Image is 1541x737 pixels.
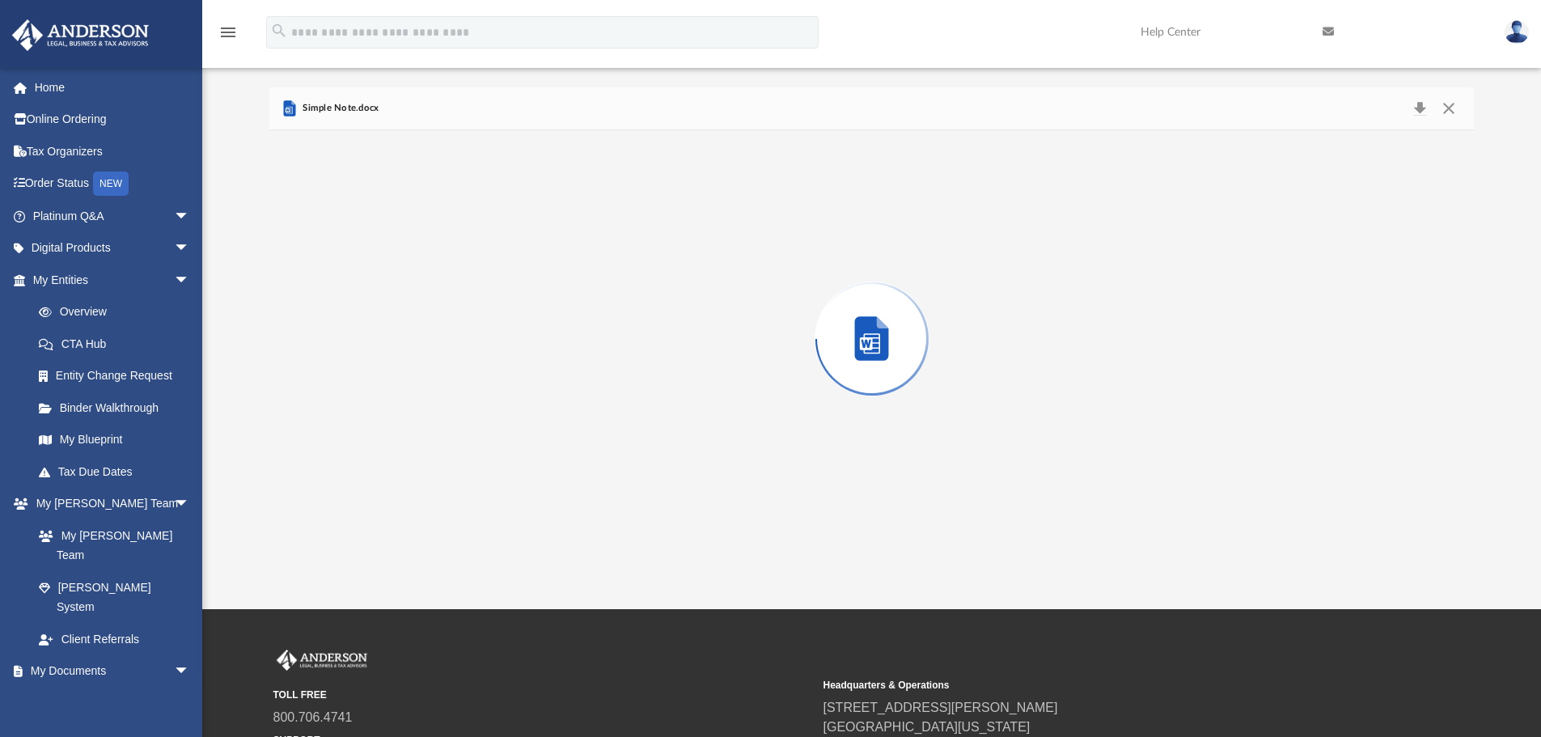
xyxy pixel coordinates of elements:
[11,135,214,167] a: Tax Organizers
[270,22,288,40] i: search
[273,710,353,724] a: 800.706.4741
[11,167,214,201] a: Order StatusNEW
[11,655,206,688] a: My Documentsarrow_drop_down
[23,296,214,328] a: Overview
[23,571,206,623] a: [PERSON_NAME] System
[174,200,206,233] span: arrow_drop_down
[23,328,214,360] a: CTA Hub
[11,71,214,104] a: Home
[23,392,214,424] a: Binder Walkthrough
[174,264,206,297] span: arrow_drop_down
[11,488,206,520] a: My [PERSON_NAME] Teamarrow_drop_down
[11,200,214,232] a: Platinum Q&Aarrow_drop_down
[218,31,238,42] a: menu
[11,264,214,296] a: My Entitiesarrow_drop_down
[273,688,812,702] small: TOLL FREE
[23,424,206,456] a: My Blueprint
[23,455,214,488] a: Tax Due Dates
[174,655,206,688] span: arrow_drop_down
[1434,97,1463,120] button: Close
[823,701,1058,714] a: [STREET_ADDRESS][PERSON_NAME]
[218,23,238,42] i: menu
[11,104,214,136] a: Online Ordering
[1505,20,1529,44] img: User Pic
[269,87,1475,548] div: Preview
[7,19,154,51] img: Anderson Advisors Platinum Portal
[823,678,1362,693] small: Headquarters & Operations
[93,172,129,196] div: NEW
[23,519,198,571] a: My [PERSON_NAME] Team
[11,232,214,265] a: Digital Productsarrow_drop_down
[23,623,206,655] a: Client Referrals
[174,232,206,265] span: arrow_drop_down
[273,650,370,671] img: Anderson Advisors Platinum Portal
[23,360,214,392] a: Entity Change Request
[1405,97,1434,120] button: Download
[299,101,379,116] span: Simple Note.docx
[174,488,206,521] span: arrow_drop_down
[823,720,1031,734] a: [GEOGRAPHIC_DATA][US_STATE]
